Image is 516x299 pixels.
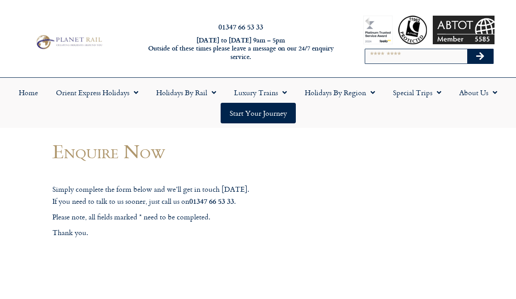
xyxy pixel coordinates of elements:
a: About Us [450,82,506,103]
a: 01347 66 53 33 [218,21,263,32]
h6: [DATE] to [DATE] 9am – 5pm Outside of these times please leave a message on our 24/7 enquiry serv... [140,36,341,61]
a: Holidays by Region [296,82,384,103]
img: Planet Rail Train Holidays Logo [34,34,104,51]
a: Orient Express Holidays [47,82,147,103]
p: Please note, all fields marked * need to be completed. [52,211,321,223]
nav: Menu [4,82,512,123]
a: Start your Journey [221,103,296,123]
a: Luxury Trains [225,82,296,103]
strong: 01347 66 53 33 [189,196,234,206]
a: Holidays by Rail [147,82,225,103]
p: Simply complete the form below and we’ll get in touch [DATE]. If you need to talk to us sooner, j... [52,184,321,207]
button: Search [467,49,493,63]
p: Thank you. [52,227,321,239]
a: Home [10,82,47,103]
a: Special Trips [384,82,450,103]
h1: Enquire Now [52,141,321,162]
